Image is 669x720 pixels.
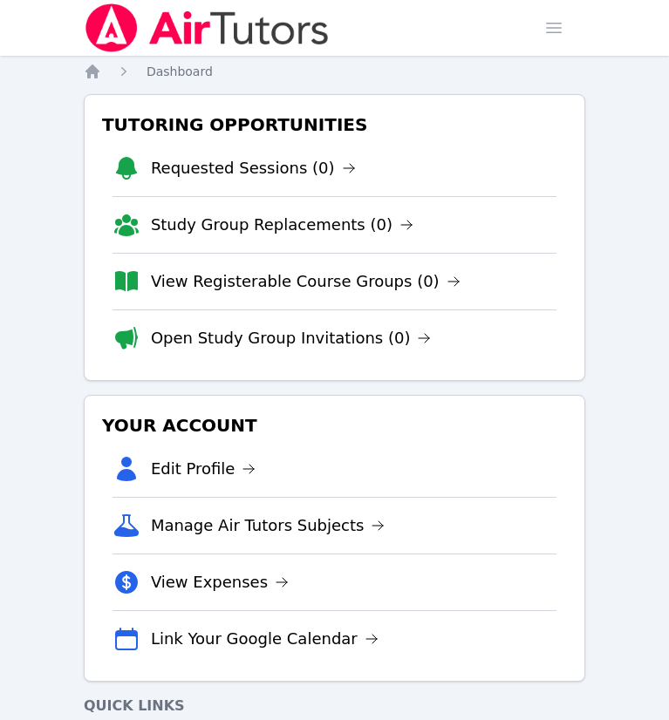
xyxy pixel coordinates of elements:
a: Open Study Group Invitations (0) [151,326,432,350]
a: View Expenses [151,570,289,594]
a: Study Group Replacements (0) [151,213,413,237]
a: View Registerable Course Groups (0) [151,269,461,294]
img: Air Tutors [84,3,331,52]
a: Link Your Google Calendar [151,627,379,651]
a: Requested Sessions (0) [151,156,356,180]
h4: Quick Links [84,696,585,717]
a: Edit Profile [151,457,256,481]
h3: Your Account [99,410,570,441]
h3: Tutoring Opportunities [99,109,570,140]
nav: Breadcrumb [84,63,585,80]
a: Dashboard [147,63,213,80]
a: Manage Air Tutors Subjects [151,513,386,538]
span: Dashboard [147,65,213,78]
